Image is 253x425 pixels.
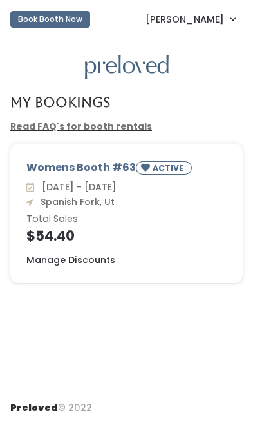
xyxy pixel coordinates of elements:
[133,5,248,33] a: [PERSON_NAME]
[26,228,227,243] h4: $54.40
[85,55,169,80] img: preloved logo
[10,391,92,415] div: © 2022
[37,181,117,193] span: [DATE] - [DATE]
[35,195,115,208] span: Spanish Fork, Ut
[26,160,227,180] div: Womens Booth #63
[10,120,152,133] a: Read FAQ's for booth rentals
[26,253,115,266] u: Manage Discounts
[10,11,90,28] button: Book Booth Now
[10,5,90,34] a: Book Booth Now
[153,163,186,173] small: ACTIVE
[145,12,224,26] span: [PERSON_NAME]
[26,214,227,224] h6: Total Sales
[26,253,115,267] a: Manage Discounts
[10,95,110,110] h4: My Bookings
[10,401,58,414] span: Preloved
